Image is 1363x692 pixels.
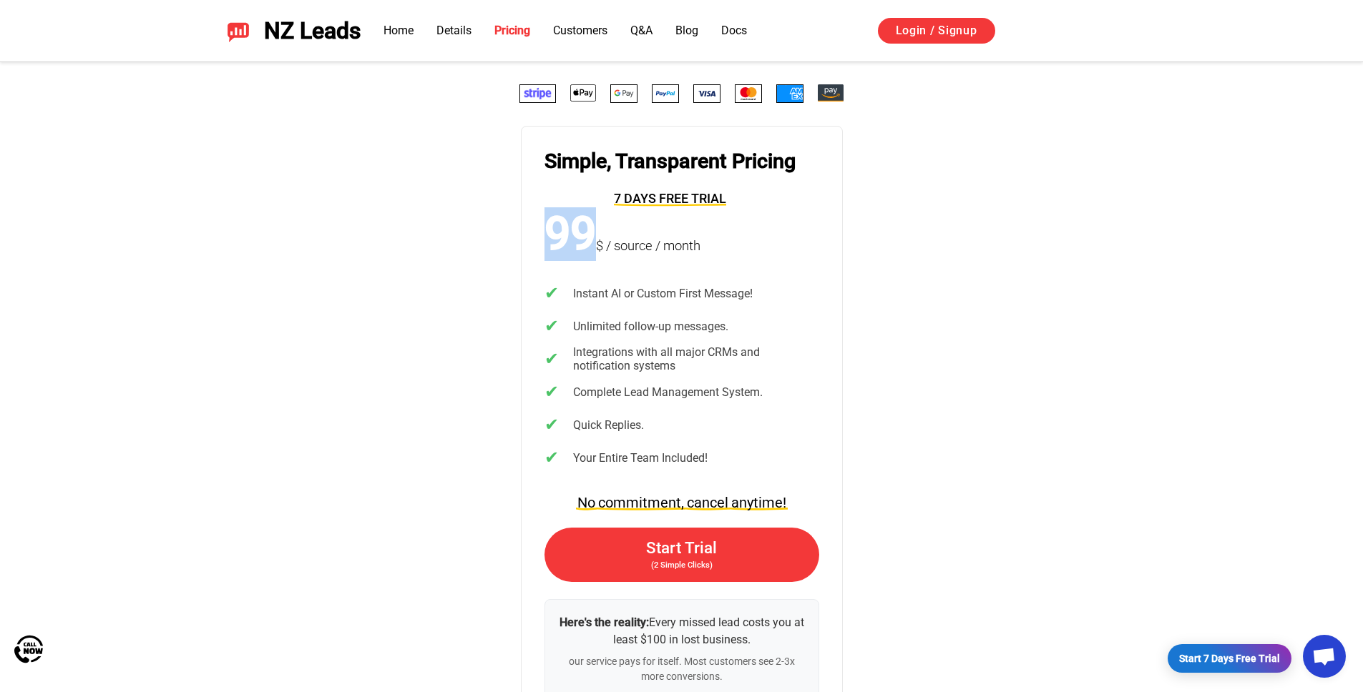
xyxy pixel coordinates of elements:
[560,614,804,648] div: Every missed lead costs you at least $100 in lost business.
[544,149,796,184] h2: Simple, Transparent Pricing
[1168,644,1291,673] a: Start 7 Days Free Trial
[878,18,995,44] a: Login / Signup
[573,386,763,399] span: Complete Lead Management System.
[1010,16,1156,47] iframe: Sign in with Google Button
[544,416,570,434] span: ✔
[776,84,803,103] img: American Express
[573,346,819,372] span: Integrations with all major CRMs and notification systems
[494,24,530,37] a: Pricing
[596,238,700,260] span: $ / source / month
[610,84,637,103] img: Google Pay
[544,209,596,260] span: 99
[264,18,361,44] span: NZ Leads
[519,84,557,103] img: Stripe
[14,635,43,663] img: Call Now
[597,495,685,513] span: commitment,
[544,383,570,401] span: ✔
[573,320,728,333] span: Unlimited follow-up messages.
[544,285,570,302] span: ✔
[553,24,607,37] a: Customers
[675,24,698,37] a: Blog
[560,654,804,684] div: our service pays for itself. Most customers see 2-3x more conversions.
[384,24,414,37] a: Home
[573,287,753,300] span: Instant AI or Custom First Message!
[1303,635,1346,678] div: Open chat
[544,350,570,368] span: ✔
[570,84,596,102] img: Apple Pay
[544,317,570,335] span: ✔
[693,84,720,103] img: Visa
[573,419,644,432] span: Quick Replies.
[544,528,819,582] a: Start Trial(2 Simple Clicks)
[630,24,653,37] a: Q&A
[721,24,747,37] a: Docs
[652,84,679,103] img: PayPal
[685,495,730,513] span: cancel
[227,19,250,42] img: NZ Leads logo
[818,84,844,102] img: Amazon Pay
[646,538,717,557] span: Start Trial
[730,495,788,513] span: anytime!
[573,452,708,465] span: Your Entire Team Included!
[614,191,726,209] span: 7 days free trial
[576,495,597,513] span: No
[436,24,472,37] a: Details
[560,616,649,629] strong: Here's the reality:
[651,560,713,570] span: (2 Simple Clicks)
[544,449,570,467] span: ✔
[735,84,762,103] img: Mastercard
